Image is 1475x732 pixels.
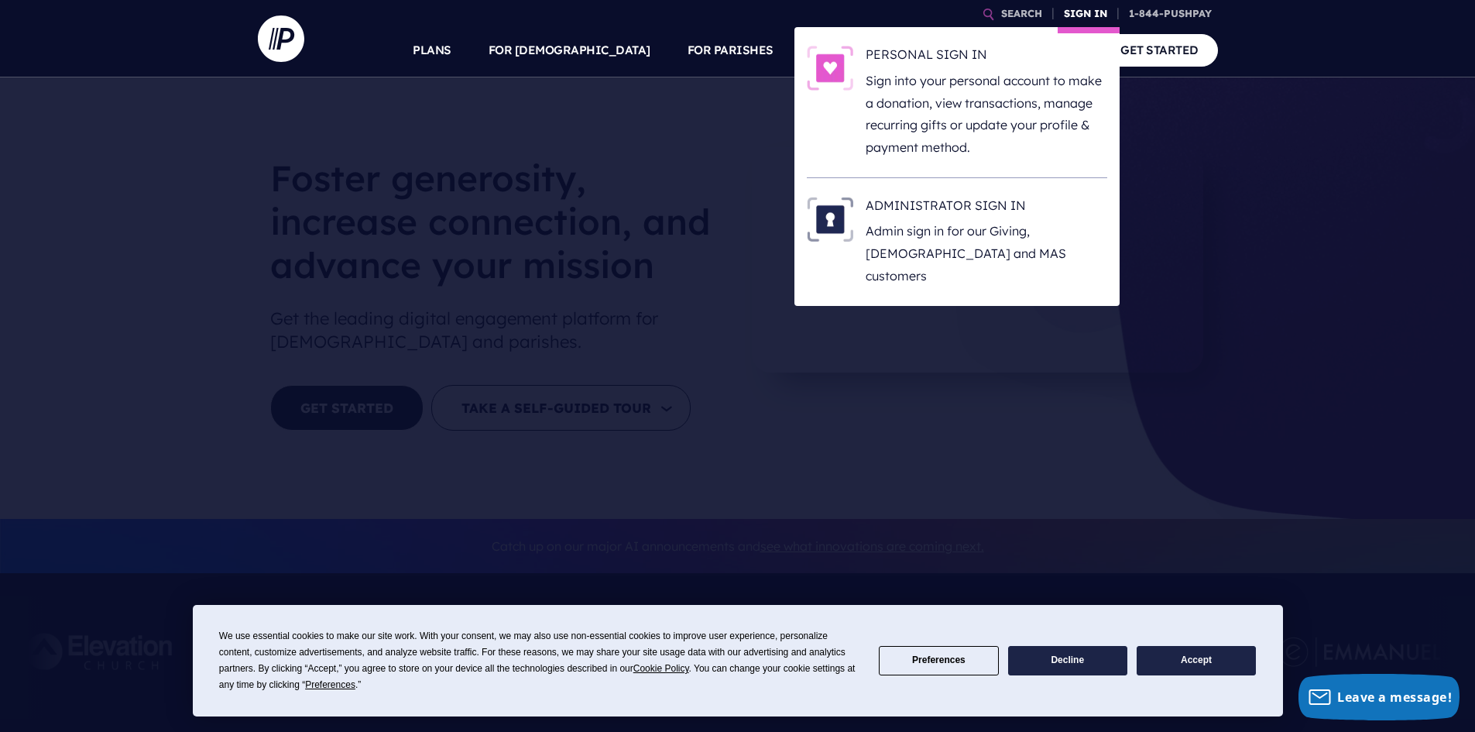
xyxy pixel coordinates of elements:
a: ADMINISTRATOR SIGN IN - Illustration ADMINISTRATOR SIGN IN Admin sign in for our Giving, [DEMOGRA... [807,197,1107,287]
img: ADMINISTRATOR SIGN IN - Illustration [807,197,853,242]
a: FOR [DEMOGRAPHIC_DATA] [489,23,650,77]
p: Admin sign in for our Giving, [DEMOGRAPHIC_DATA] and MAS customers [866,220,1107,287]
span: Preferences [305,679,355,690]
button: Leave a message! [1298,674,1460,720]
a: SOLUTIONS [811,23,880,77]
div: Cookie Consent Prompt [193,605,1283,717]
button: Decline [1008,646,1127,676]
div: We use essential cookies to make our site work. With your consent, we may also use non-essential ... [219,628,860,693]
span: Cookie Policy [633,663,689,674]
a: EXPLORE [916,23,970,77]
span: Leave a message! [1337,689,1452,706]
p: Sign into your personal account to make a donation, view transactions, manage recurring gifts or ... [866,70,1107,159]
button: Accept [1137,646,1256,676]
a: GET STARTED [1101,34,1218,66]
a: FOR PARISHES [688,23,774,77]
a: PERSONAL SIGN IN - Illustration PERSONAL SIGN IN Sign into your personal account to make a donati... [807,46,1107,159]
img: PERSONAL SIGN IN - Illustration [807,46,853,91]
a: COMPANY [1007,23,1065,77]
h6: PERSONAL SIGN IN [866,46,1107,69]
button: Preferences [879,646,998,676]
h6: ADMINISTRATOR SIGN IN [866,197,1107,220]
a: PLANS [413,23,451,77]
